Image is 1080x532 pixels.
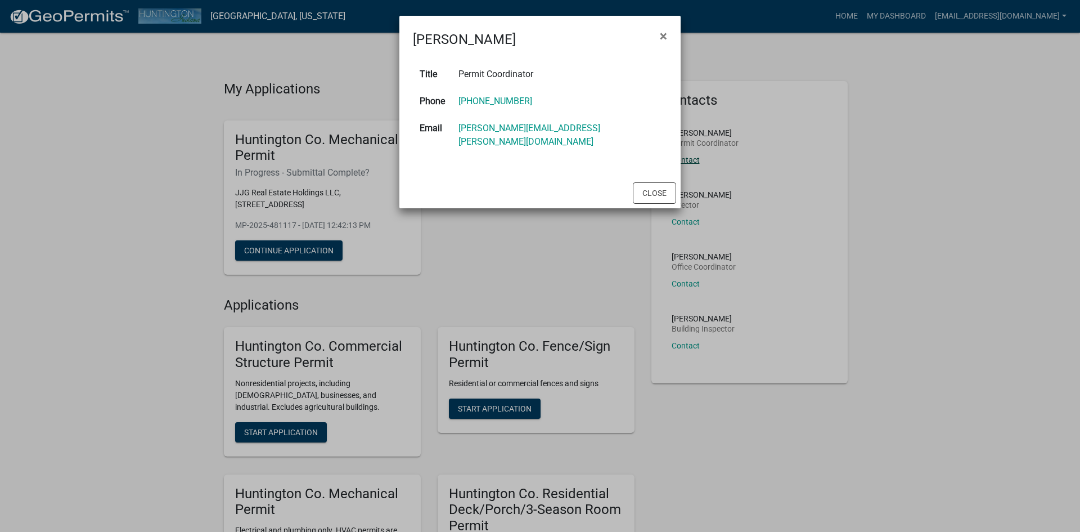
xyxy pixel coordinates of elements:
a: [PHONE_NUMBER] [458,96,532,106]
h4: [PERSON_NAME] [413,29,516,50]
td: Permit Coordinator [452,61,667,88]
a: [PERSON_NAME][EMAIL_ADDRESS][PERSON_NAME][DOMAIN_NAME] [458,123,600,147]
th: Title [413,61,452,88]
button: Close [651,20,676,52]
th: Email [413,115,452,155]
span: × [660,28,667,44]
button: Close [633,182,676,204]
th: Phone [413,88,452,115]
